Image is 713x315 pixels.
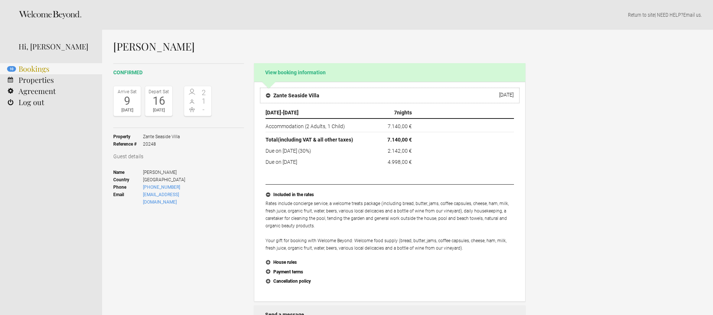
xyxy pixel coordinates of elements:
a: Email us [683,12,701,18]
span: 2 [198,89,210,96]
span: 20248 [143,140,180,148]
th: Total [266,132,365,146]
flynt-currency: 7.140,00 € [388,123,412,129]
div: 16 [147,95,170,107]
button: Zante Seaside Villa [DATE] [260,88,520,103]
span: 1 [198,97,210,105]
td: Accommodation (2 Adults, 1 Child) [266,118,365,132]
div: Hi, [PERSON_NAME] [19,41,91,52]
div: [DATE] [147,107,170,114]
button: Payment terms [266,267,514,277]
div: [DATE] [115,107,139,114]
h2: View booking information [254,63,525,82]
span: [PERSON_NAME] [143,169,212,176]
strong: Country [113,176,143,184]
td: Due on [DATE] [266,156,365,166]
div: Depart Sat [147,88,170,95]
span: (including VAT & all other taxes) [278,137,353,143]
th: nights [365,107,415,118]
th: - [266,107,365,118]
a: [EMAIL_ADDRESS][DOMAIN_NAME] [143,192,179,205]
button: House rules [266,258,514,267]
a: [PHONE_NUMBER] [143,185,180,190]
td: Due on [DATE] (30%) [266,145,365,156]
strong: Phone [113,184,143,191]
h4: Zante Seaside Villa [266,92,319,99]
div: Arrive Sat [115,88,139,95]
span: [GEOGRAPHIC_DATA] [143,176,212,184]
flynt-currency: 2.142,00 € [388,148,412,154]
span: - [198,106,210,113]
a: Return to site [628,12,655,18]
span: [DATE] [283,110,299,116]
h3: Guest details [113,153,244,160]
strong: Email [113,191,143,206]
button: Cancellation policy [266,277,514,286]
strong: Property [113,133,143,140]
div: 9 [115,95,139,107]
flynt-notification-badge: 10 [7,66,16,72]
strong: Name [113,169,143,176]
button: Included in the rates [266,190,514,200]
h1: [PERSON_NAME] [113,41,525,52]
h2: confirmed [113,69,244,77]
span: Zante Seaside Villa [143,133,180,140]
p: | NEED HELP? . [113,11,702,19]
strong: Reference # [113,140,143,148]
span: 7 [394,110,397,116]
span: [DATE] [266,110,281,116]
flynt-currency: 4.998,00 € [388,159,412,165]
flynt-currency: 7.140,00 € [387,137,412,143]
div: [DATE] [499,92,514,98]
p: Rates include concierge service, a welcome treats package (including bread, butter, jams, coffee ... [266,200,514,252]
